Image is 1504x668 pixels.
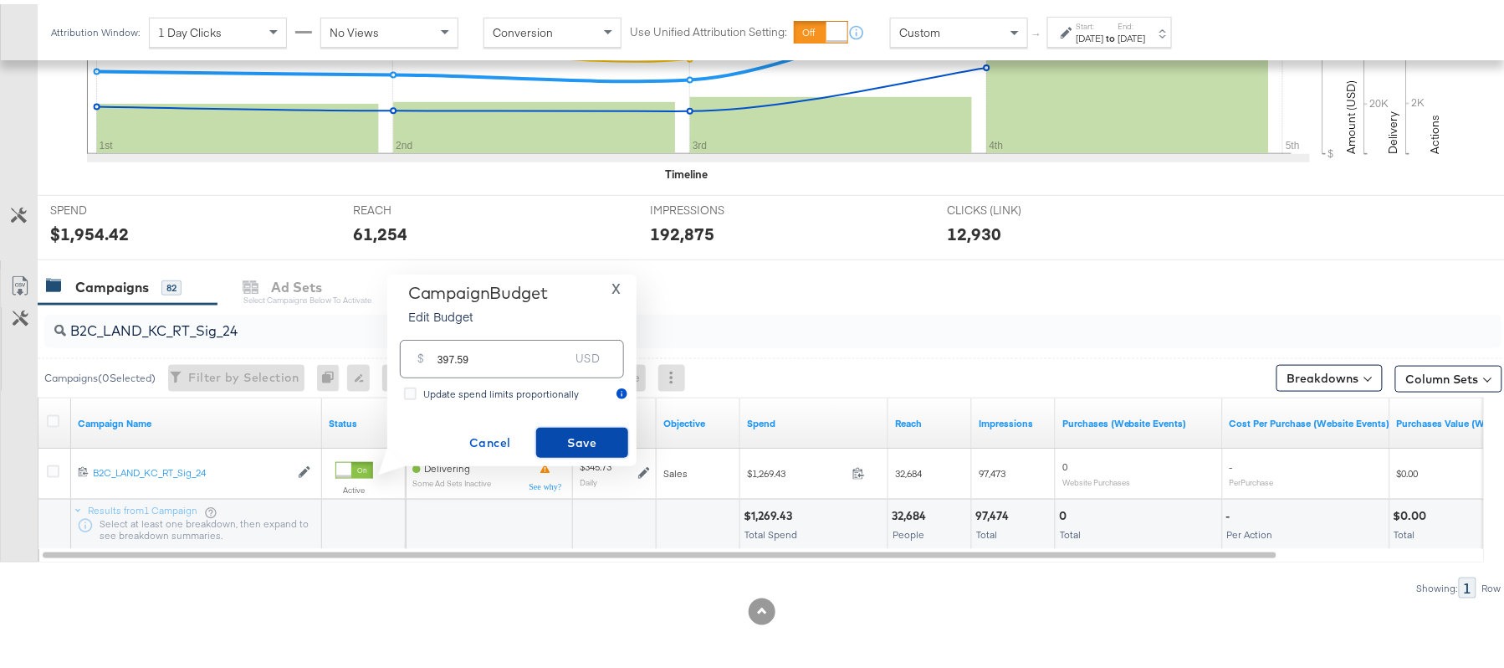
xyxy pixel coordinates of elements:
div: 32,684 [892,504,931,520]
span: People [893,524,924,537]
div: Attribution Window: [50,23,141,34]
div: 192,875 [650,218,714,242]
input: Search Campaigns by Name, ID or Objective [66,304,1369,337]
a: The number of people your ad was served to. [895,413,965,426]
div: USD [570,343,606,373]
span: IMPRESSIONS [650,198,775,214]
div: $0.00 [1394,504,1432,520]
span: 32,684 [895,463,922,475]
button: Column Sets [1395,362,1502,388]
div: 82 [161,276,182,291]
div: $345.73 [580,456,611,470]
text: Delivery [1386,107,1401,150]
div: Campaigns [75,274,149,293]
div: Row [1481,578,1502,590]
sub: Website Purchases [1062,473,1130,483]
div: Showing: [1416,578,1459,590]
sub: Daily [580,473,597,483]
div: 0 [1059,504,1072,520]
div: 12,930 [947,218,1001,242]
span: No Views [330,21,379,36]
div: $1,269.43 [744,504,797,520]
div: - [1226,504,1235,520]
label: Start: [1077,17,1104,28]
span: 0 [1062,456,1067,469]
button: Breakdowns [1276,361,1383,388]
div: Campaign Budget [408,279,548,299]
div: 1 [1459,573,1476,594]
div: [DATE] [1118,28,1146,41]
button: Cancel [444,424,536,454]
a: The number of times your ad was served. On mobile apps an ad is counted as served the first time ... [979,413,1049,426]
span: $1,269.43 [747,463,846,475]
div: [DATE] [1077,28,1104,41]
a: Your campaign's objective. [663,413,734,426]
span: Conversion [493,21,553,36]
span: 97,473 [979,463,1005,475]
label: End: [1118,17,1146,28]
button: Save [536,424,628,454]
a: B2C_LAND_KC_RT_Sig_24 [93,462,289,476]
span: X [611,273,621,296]
div: B2C_LAND_KC_RT_Sig_24 [93,462,289,475]
label: Use Unified Attribution Setting: [630,20,787,36]
a: Your campaign name. [78,413,315,426]
strong: to [1104,28,1118,40]
div: Timeline [665,162,708,178]
span: Custom [899,21,940,36]
span: $0.00 [1397,463,1419,475]
div: $1,954.42 [50,218,129,242]
span: ↑ [1030,28,1046,34]
span: Total [1394,524,1415,537]
div: Campaigns ( 0 Selected) [44,367,156,382]
span: - [1230,456,1233,469]
span: Cancel [451,429,529,450]
div: 97,474 [975,504,1014,520]
sub: Per Purchase [1230,473,1274,483]
span: Per Action [1227,524,1273,537]
a: The total amount spent to date. [747,413,882,426]
div: 0 [317,361,347,388]
text: Actions [1428,110,1443,150]
sub: Some Ad Sets Inactive [412,475,491,484]
div: 61,254 [354,218,408,242]
span: Total [1060,524,1081,537]
a: Shows the current state of your Ad Campaign. [329,413,399,426]
div: $ [411,343,431,373]
span: REACH [354,198,479,214]
input: Enter your budget [437,330,570,366]
span: CLICKS (LINK) [947,198,1072,214]
span: Sales [663,463,688,475]
label: Active [335,480,373,491]
text: Amount (USD) [1344,76,1359,150]
a: The average cost for each purchase tracked by your Custom Audience pixel on your website after pe... [1230,413,1390,426]
span: Total Spend [744,524,797,537]
p: Edit Budget [408,304,548,321]
span: SPEND [50,198,176,214]
span: Delivering [424,458,470,470]
span: Update spend limits proportionally [423,383,579,396]
span: 1 Day Clicks [158,21,222,36]
a: The number of times a purchase was made tracked by your Custom Audience pixel on your website aft... [1062,413,1216,426]
span: Total [976,524,997,537]
button: X [605,279,627,291]
span: Save [543,429,622,450]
